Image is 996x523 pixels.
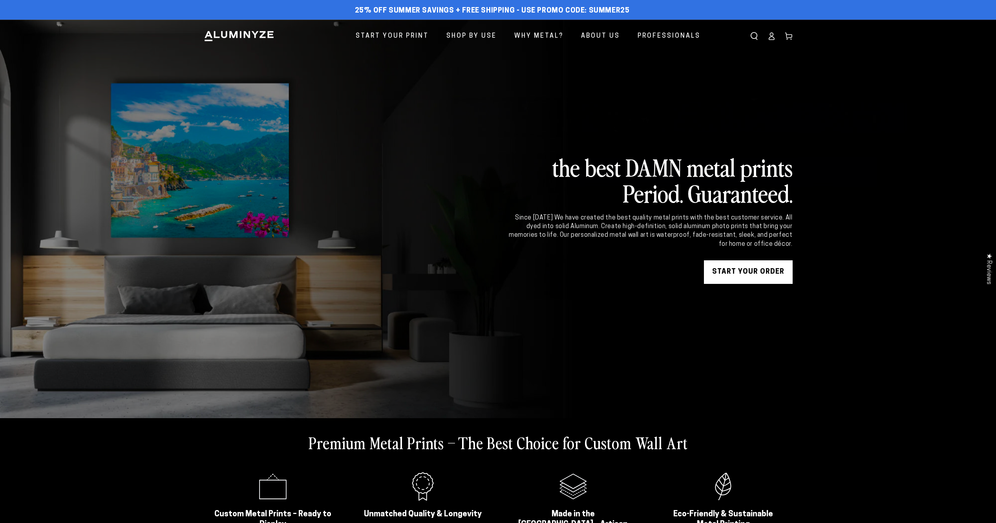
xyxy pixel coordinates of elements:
h2: the best DAMN metal prints Period. Guaranteed. [508,154,793,206]
div: Click to open Judge.me floating reviews tab [981,247,996,291]
span: Start Your Print [356,31,429,42]
span: Professionals [638,31,700,42]
span: 25% off Summer Savings + Free Shipping - Use Promo Code: SUMMER25 [355,7,630,15]
span: About Us [581,31,620,42]
h2: Premium Metal Prints – The Best Choice for Custom Wall Art [309,432,688,453]
summary: Search our site [746,27,763,45]
span: Why Metal? [514,31,563,42]
a: About Us [575,26,626,47]
a: START YOUR Order [704,260,793,284]
a: Professionals [632,26,706,47]
a: Shop By Use [440,26,503,47]
a: Why Metal? [508,26,569,47]
img: Aluminyze [204,30,274,42]
h2: Unmatched Quality & Longevity [364,509,482,519]
a: Start Your Print [350,26,435,47]
span: Shop By Use [446,31,497,42]
div: Since [DATE] We have created the best quality metal prints with the best customer service. All dy... [508,214,793,249]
